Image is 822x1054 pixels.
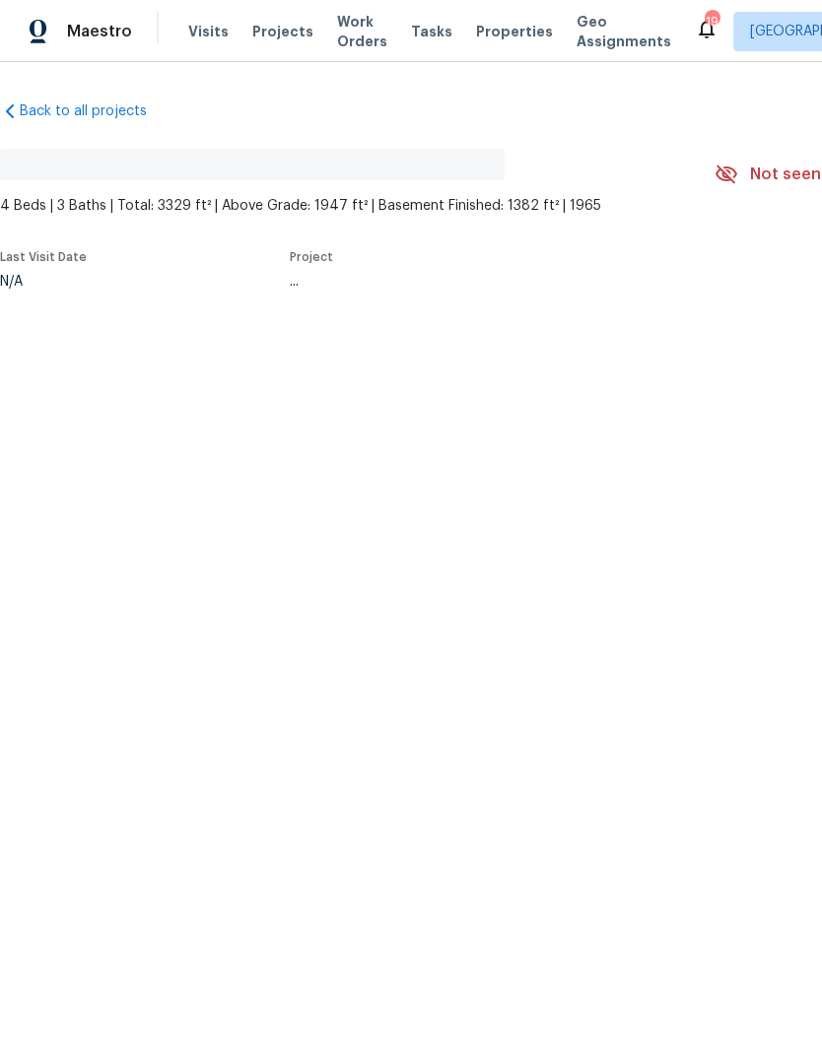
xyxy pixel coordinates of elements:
[476,22,553,41] span: Properties
[411,25,452,38] span: Tasks
[705,12,719,32] div: 19
[252,22,313,41] span: Projects
[577,12,671,51] span: Geo Assignments
[290,251,333,263] span: Project
[337,12,387,51] span: Work Orders
[188,22,229,41] span: Visits
[67,22,132,41] span: Maestro
[290,275,668,289] div: ...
